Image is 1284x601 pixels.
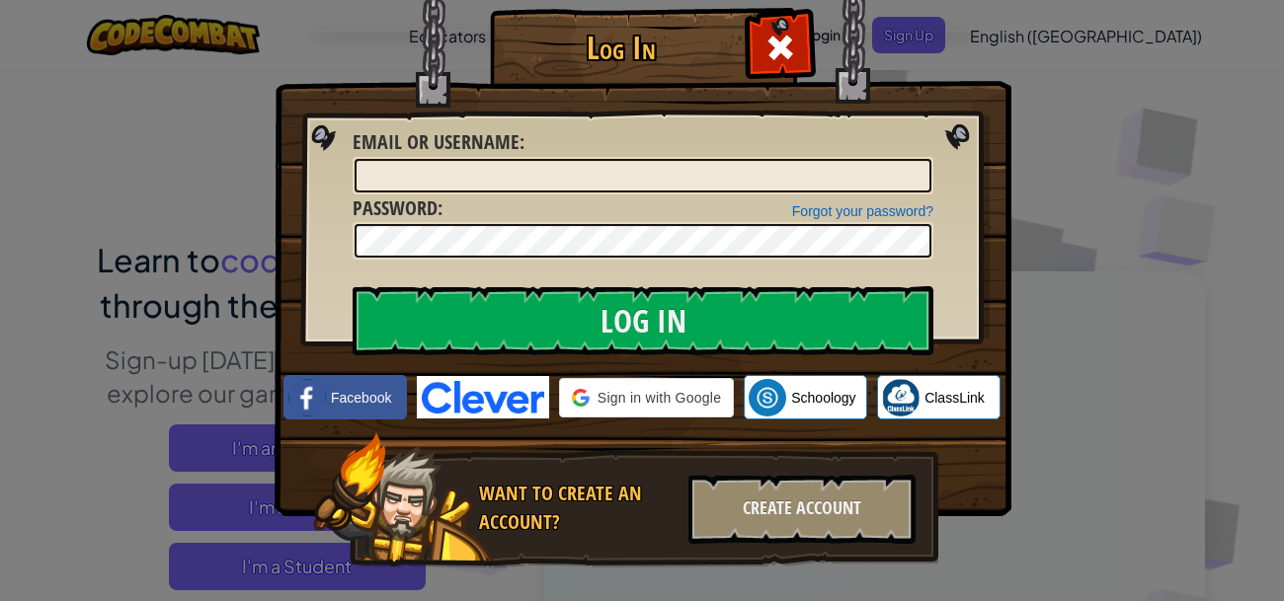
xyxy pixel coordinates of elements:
span: Password [353,194,438,221]
label: : [353,194,442,223]
div: Sign in with Google [559,378,734,417]
div: Want to create an account? [479,480,677,536]
input: Log In [353,286,933,355]
label: : [353,128,524,157]
span: ClassLink [924,388,985,408]
h1: Log In [495,31,747,65]
span: Schoology [791,388,855,408]
a: Forgot your password? [792,203,933,219]
div: Create Account [688,475,916,544]
img: facebook_small.png [288,379,326,416]
span: Email or Username [353,128,520,155]
span: Facebook [331,388,391,408]
img: schoology.png [749,379,786,416]
span: Sign in with Google [598,388,721,408]
img: classlink-logo-small.png [882,379,920,416]
img: clever-logo-blue.png [417,376,549,418]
